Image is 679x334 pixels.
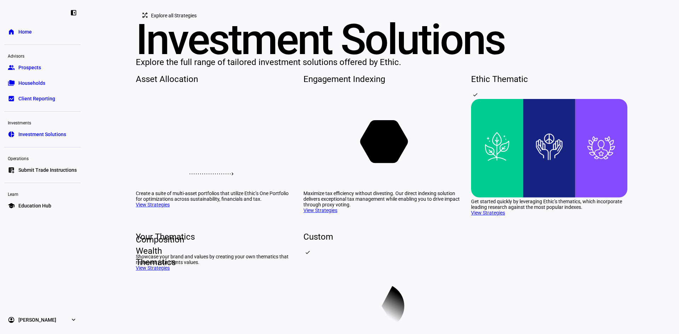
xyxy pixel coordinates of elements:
[70,316,77,323] eth-mat-symbol: expand_more
[303,74,460,85] div: Engagement Indexing
[18,95,55,102] span: Client Reporting
[471,74,627,85] div: Ethic Thematic
[4,92,81,106] a: bid_landscapeClient Reporting
[136,202,170,207] a: View Strategies
[141,12,149,19] mat-icon: tactic
[8,131,15,138] eth-mat-symbol: pie_chart
[4,76,81,90] a: folder_copyHouseholds
[136,254,292,265] div: Showcase your brand and values by creating your own thematics that represent your clients values.
[151,8,197,23] span: Explore all Strategies
[18,166,77,174] span: Submit Trade Instructions
[4,25,81,39] a: homeHome
[8,166,15,174] eth-mat-symbol: list_alt_add
[18,64,41,71] span: Prospects
[18,28,32,35] span: Home
[4,189,81,199] div: Learn
[303,231,460,242] div: Custom
[471,210,505,216] a: View Strategies
[4,127,81,141] a: pie_chartInvestment Solutions
[136,57,628,68] div: Explore the full range of tailored investment solutions offered by Ethic.
[136,265,170,271] a: View Strategies
[8,64,15,71] eth-mat-symbol: group
[4,153,81,163] div: Operations
[4,60,81,75] a: groupProspects
[8,80,15,87] eth-mat-symbol: folder_copy
[70,9,77,16] eth-mat-symbol: left_panel_close
[18,80,45,87] span: Households
[4,117,81,127] div: Investments
[18,316,56,323] span: [PERSON_NAME]
[472,92,478,98] mat-icon: check
[18,131,66,138] span: Investment Solutions
[303,191,460,207] div: Maximize tax efficiency without divesting. Our direct indexing solution delivers exceptional tax ...
[8,95,15,102] eth-mat-symbol: bid_landscape
[8,316,15,323] eth-mat-symbol: account_circle
[136,74,292,85] div: Asset Allocation
[18,202,51,209] span: Education Hub
[303,207,337,213] a: View Strategies
[130,234,141,268] span: Composition Wealth Thematics
[4,51,81,60] div: Advisors
[8,28,15,35] eth-mat-symbol: home
[305,250,311,255] mat-icon: check
[136,8,205,23] button: Explore all Strategies
[8,202,15,209] eth-mat-symbol: school
[136,191,292,202] div: Create a suite of multi-asset portfolios that utilize Ethic’s One Portfolio for optimizations acr...
[471,199,627,210] div: Get started quickly by leveraging Ethic’s thematics, which incorporate leading research against t...
[136,23,628,57] div: Investment Solutions
[136,231,292,242] div: Your Thematics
